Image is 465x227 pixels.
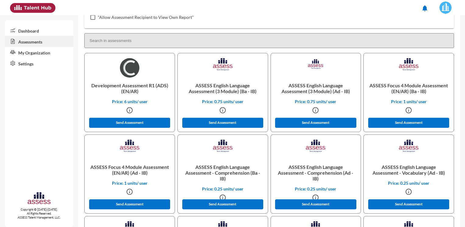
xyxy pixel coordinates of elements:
[276,99,356,104] p: Price: 0.75 units/ user
[276,186,356,191] p: Price: 0.25 units/ user
[98,14,194,21] span: "Allow Assessment Recipient to View Own Report"
[89,99,170,104] p: Price: 6 units/ user
[84,33,454,48] input: Search in assessments
[5,58,73,69] a: Settings
[369,159,449,180] p: ASSESS English Language Assessment - Vocabulary (Ad - IB)
[276,159,356,186] p: ASSESS English Language Assessment - Comprehension (Ad - IB)
[275,118,356,128] button: Send Assessment
[369,99,449,104] p: Price: 1 units/ user
[182,118,263,128] button: Send Assessment
[183,186,263,191] p: Price: 0.25 units/ user
[183,99,263,104] p: Price: 0.75 units/ user
[89,199,170,209] button: Send Assessment
[369,78,449,99] p: ASSESS Focus 4 Module Assessment (EN/AR) (Ba - IB)
[5,36,73,47] a: Assessments
[368,199,449,209] button: Send Assessment
[27,191,51,206] img: assesscompany-logo.png
[421,5,428,12] mat-icon: notifications
[182,199,263,209] button: Send Assessment
[89,118,170,128] button: Send Assessment
[369,180,449,186] p: Price: 0.25 units/ user
[183,159,263,186] p: ASSESS English Language Assessment - Comprehension (Ba - IB)
[5,47,73,58] a: My Organization
[5,208,73,219] p: Copyright © [DATE]-[DATE]. All Rights Reserved. ASSESS Talent Management, LLC.
[368,118,449,128] button: Send Assessment
[89,78,170,99] p: Development Assessment R1 (ADS) (EN/AR)
[89,180,170,186] p: Price: 1 units/ user
[276,78,356,99] p: ASSESS English Language Assessment (3 Module) (Ad - IB)
[89,159,170,180] p: ASSESS Focus 4 Module Assessment (EN/AR) (Ad - IB)
[183,78,263,99] p: ASSESS English Language Assessment (3 Module) (Ba - IB)
[275,199,356,209] button: Send Assessment
[5,25,73,36] a: Dashboard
